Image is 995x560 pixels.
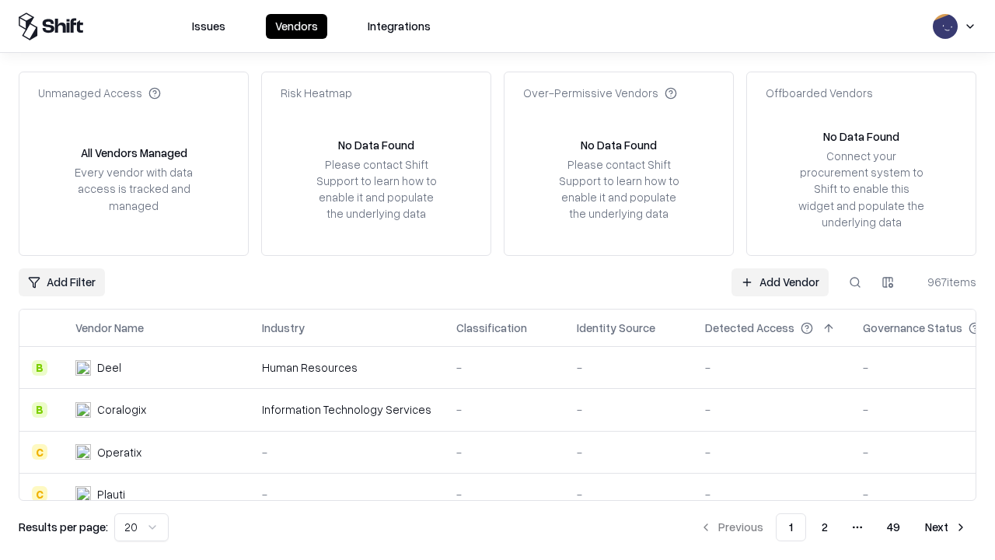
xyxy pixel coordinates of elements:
div: Offboarded Vendors [766,85,873,101]
button: 2 [809,513,840,541]
div: Identity Source [577,320,655,336]
img: Operatix [75,444,91,460]
div: Information Technology Services [262,401,431,418]
div: Industry [262,320,305,336]
div: Deel [97,359,121,376]
div: Operatix [97,444,141,460]
div: Vendor Name [75,320,144,336]
div: - [262,444,431,460]
div: Please contact Shift Support to learn how to enable it and populate the underlying data [554,156,683,222]
button: Vendors [266,14,327,39]
div: - [705,486,838,502]
div: No Data Found [338,137,414,153]
div: Unmanaged Access [38,85,161,101]
div: - [577,486,680,502]
button: 49 [875,513,913,541]
div: No Data Found [581,137,657,153]
div: - [456,486,552,502]
nav: pagination [690,513,976,541]
div: Every vendor with data access is tracked and managed [69,164,198,213]
div: B [32,360,47,376]
div: Detected Access [705,320,794,336]
div: - [262,486,431,502]
div: C [32,444,47,460]
button: Next [916,513,976,541]
div: - [577,444,680,460]
img: Plauti [75,486,91,502]
div: C [32,486,47,502]
button: Integrations [358,14,440,39]
div: - [705,401,838,418]
div: - [705,359,838,376]
div: - [577,359,680,376]
div: Please contact Shift Support to learn how to enable it and populate the underlying data [312,156,441,222]
div: Over-Permissive Vendors [523,85,677,101]
div: Risk Heatmap [281,85,352,101]
div: - [456,359,552,376]
button: Issues [183,14,235,39]
div: No Data Found [823,128,899,145]
div: - [577,401,680,418]
button: 1 [776,513,806,541]
div: Classification [456,320,527,336]
div: Connect your procurement system to Shift to enable this widget and populate the underlying data [797,148,926,230]
div: B [32,402,47,418]
a: Add Vendor [731,268,829,296]
div: Human Resources [262,359,431,376]
div: - [456,444,552,460]
div: - [456,401,552,418]
img: Deel [75,360,91,376]
img: Coralogix [75,402,91,418]
div: All Vendors Managed [81,145,187,161]
div: Governance Status [863,320,962,336]
div: Coralogix [97,401,146,418]
div: 967 items [914,274,976,290]
p: Results per page: [19,519,108,535]
div: - [705,444,838,460]
button: Add Filter [19,268,105,296]
div: Plauti [97,486,125,502]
